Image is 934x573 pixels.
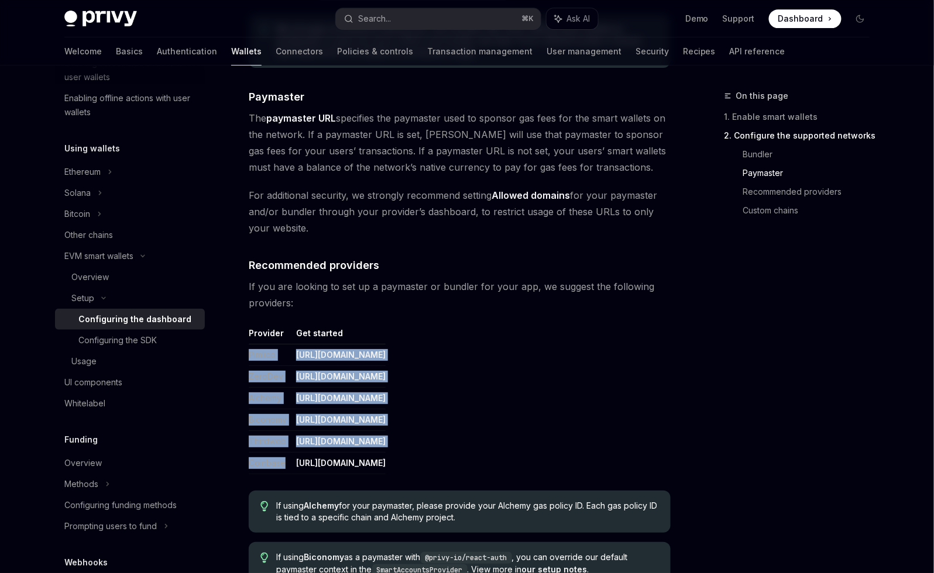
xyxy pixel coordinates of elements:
[55,225,205,246] a: Other chains
[291,327,386,344] th: Get started
[547,8,598,29] button: Ask AI
[55,267,205,288] a: Overview
[249,187,671,236] span: For additional security, we strongly recommend setting for your paymaster and/or bundler through ...
[277,500,659,523] span: If using for your paymaster, please provide your Alchemy gas policy ID. Each gas policy ID is tie...
[64,91,198,119] div: Enabling offline actions with user wallets
[64,141,120,156] h5: Using wallets
[55,453,205,474] a: Overview
[743,164,879,182] a: Paymaster
[743,182,879,201] a: Recommended providers
[683,37,716,65] a: Recipes
[55,393,205,414] a: Whitelabel
[249,388,291,409] td: Alchemy
[492,189,570,201] strong: Allowed domains
[64,37,102,65] a: Welcome
[64,165,101,179] div: Ethereum
[78,312,191,326] div: Configuring the dashboard
[296,393,386,403] a: [URL][DOMAIN_NAME]
[421,552,512,564] code: @privy-io/react-auth
[64,477,98,491] div: Methods
[427,37,533,65] a: Transaction management
[55,309,205,330] a: Configuring the dashboard
[64,249,133,263] div: EVM smart wallets
[743,201,879,220] a: Custom chains
[296,415,386,425] a: [URL][DOMAIN_NAME]
[851,9,870,28] button: Toggle dark mode
[249,409,291,431] td: Biconomy
[71,270,109,284] div: Overview
[71,291,94,305] div: Setup
[249,431,291,453] td: Thirdweb
[64,456,102,470] div: Overview
[249,366,291,388] td: ZeroDev
[55,88,205,123] a: Enabling offline actions with user wallets
[521,14,534,23] span: ⌘ K
[64,555,108,569] h5: Webhooks
[249,257,379,273] span: Recommended providers
[337,37,413,65] a: Policies & controls
[778,13,823,25] span: Dashboard
[636,37,669,65] a: Security
[78,333,157,347] div: Configuring the SDK
[723,13,755,25] a: Support
[724,108,879,126] a: 1. Enable smart wallets
[157,37,217,65] a: Authentication
[64,396,105,410] div: Whitelabel
[249,344,291,366] td: Pimlico
[566,13,590,25] span: Ask AI
[64,186,91,200] div: Solana
[116,37,143,65] a: Basics
[55,330,205,351] a: Configuring the SDK
[266,112,336,124] strong: paymaster URL
[296,350,386,360] a: [URL][DOMAIN_NAME]
[64,519,157,533] div: Prompting users to fund
[64,433,98,447] h5: Funding
[304,500,339,510] strong: Alchemy
[71,354,97,368] div: Usage
[55,372,205,393] a: UI components
[231,37,262,65] a: Wallets
[64,498,177,512] div: Configuring funding methods
[64,207,90,221] div: Bitcoin
[64,375,122,389] div: UI components
[296,436,386,447] a: [URL][DOMAIN_NAME]
[724,126,879,145] a: 2. Configure the supported networks
[64,11,137,27] img: dark logo
[249,110,671,175] span: The specifies the paymaster used to sponsor gas fees for the smart wallets on the network. If a p...
[249,89,304,105] span: Paymaster
[249,453,291,474] td: Coinbase
[260,553,269,563] svg: Tip
[64,228,113,242] div: Other chains
[769,9,842,28] a: Dashboard
[249,278,671,311] span: If you are looking to set up a paymaster or bundler for your app, we suggest the following provid...
[685,13,709,25] a: Demo
[304,552,345,562] strong: Biconomy
[260,501,269,512] svg: Tip
[55,495,205,516] a: Configuring funding methods
[296,458,386,468] a: [URL][DOMAIN_NAME]
[296,371,386,382] a: [URL][DOMAIN_NAME]
[249,327,291,344] th: Provider
[547,37,621,65] a: User management
[276,37,323,65] a: Connectors
[730,37,785,65] a: API reference
[336,8,541,29] button: Search...⌘K
[736,89,789,103] span: On this page
[743,145,879,164] a: Bundler
[358,12,391,26] div: Search...
[55,351,205,372] a: Usage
